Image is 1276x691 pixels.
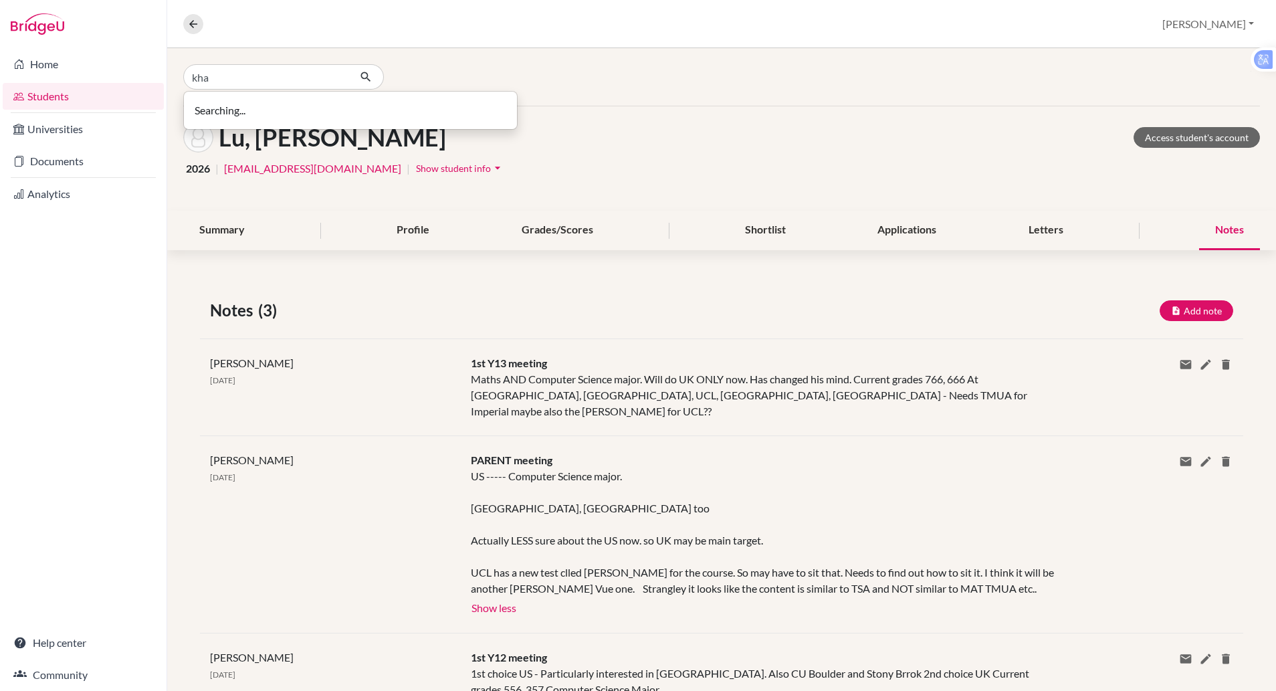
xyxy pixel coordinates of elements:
[1160,300,1233,321] button: Add note
[729,211,802,250] div: Shortlist
[258,298,282,322] span: (3)
[471,454,552,466] span: PARENT meeting
[215,161,219,177] span: |
[183,211,261,250] div: Summary
[1134,127,1260,148] a: Access student's account
[195,102,506,118] p: Searching...
[415,158,505,179] button: Show student infoarrow_drop_down
[471,357,547,369] span: 1st Y13 meeting
[861,211,952,250] div: Applications
[210,670,235,680] span: [DATE]
[3,181,164,207] a: Analytics
[183,122,213,153] img: Sy Anh Lu's avatar
[3,629,164,656] a: Help center
[3,148,164,175] a: Documents
[491,161,504,175] i: arrow_drop_down
[210,651,294,664] span: [PERSON_NAME]
[219,123,446,152] h1: Lu, [PERSON_NAME]
[210,454,294,466] span: [PERSON_NAME]
[461,355,1069,419] div: Maths AND Computer Science major. Will do UK ONLY now. Has changed his mind. Current grades 766, ...
[506,211,609,250] div: Grades/Scores
[416,163,491,174] span: Show student info
[1156,11,1260,37] button: [PERSON_NAME]
[3,662,164,688] a: Community
[210,357,294,369] span: [PERSON_NAME]
[407,161,410,177] span: |
[183,64,349,90] input: Find student by name...
[3,51,164,78] a: Home
[3,83,164,110] a: Students
[1013,211,1079,250] div: Letters
[210,472,235,482] span: [DATE]
[381,211,445,250] div: Profile
[186,161,210,177] span: 2026
[11,13,64,35] img: Bridge-U
[224,161,401,177] a: [EMAIL_ADDRESS][DOMAIN_NAME]
[471,651,547,664] span: 1st Y12 meeting
[3,116,164,142] a: Universities
[210,298,258,322] span: Notes
[471,468,1059,597] div: US ----- Computer Science major. [GEOGRAPHIC_DATA], [GEOGRAPHIC_DATA] too Actually LESS sure abou...
[471,597,517,617] button: Show less
[1199,211,1260,250] div: Notes
[210,375,235,385] span: [DATE]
